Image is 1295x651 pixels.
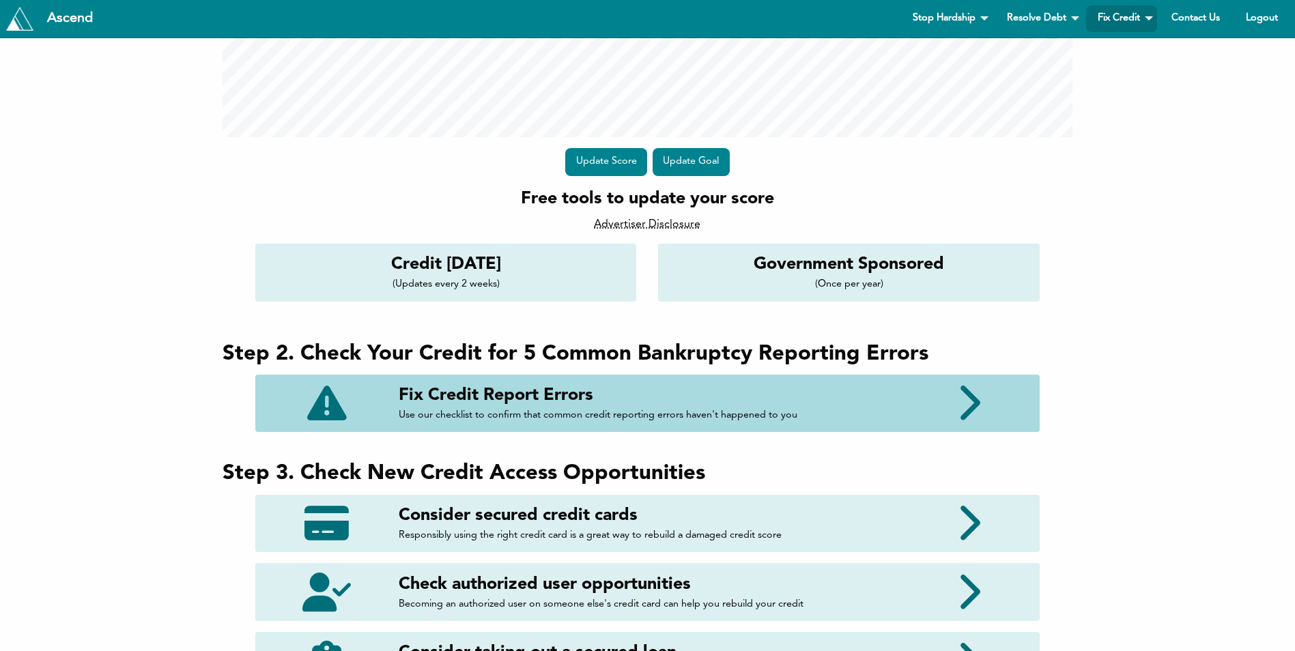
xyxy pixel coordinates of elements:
h4: Credit [DATE] [266,252,627,276]
img: Tryascend.com [6,7,33,30]
h4: Consider secured credit cards [399,504,897,527]
h4: Check authorized user opportunities [399,573,897,596]
a: Fix Credit [1086,5,1157,32]
a: Credit [DATE](Updates every 2 weeks) [255,244,636,302]
a: Update Score [565,148,647,176]
a: Fix Credit Report Errors Use our checklist to confirm that common credit reporting errors haven't... [255,375,1040,433]
p: (Once per year) [669,276,1029,292]
h3: Step 2. Check Your Credit for 5 Common Bankruptcy Reporting Errors [223,340,1072,369]
a: Logout [1234,5,1290,32]
h4: Free tools to update your score [223,187,1072,211]
span: Advertiser Disclosure [594,219,700,230]
a: Tryascend.com Ascend [3,3,107,33]
p: Becoming an authorized user on someone else's credit card can help you rebuild your credit [399,596,897,612]
a: Stop Hardship [901,5,993,32]
a: Contact Us [1160,5,1232,32]
p: (Updates every 2 weeks) [266,276,627,292]
div: Ascend [36,12,104,25]
a: Check authorized user opportunities Becoming an authorized user on someone else's credit card can... [255,563,1040,621]
h4: Fix Credit Report Errors [399,384,897,407]
a: Update Goal [653,148,730,176]
a: Government Sponsored(Once per year) [658,244,1039,302]
h4: Government Sponsored [669,252,1029,276]
a: Consider secured credit cards Responsibly using the right credit card is a great way to rebuild a... [255,495,1040,553]
a: Resolve Debt [995,5,1083,32]
h3: Step 3. Check New Credit Access Opportunities [223,459,1072,489]
p: Use our checklist to confirm that common credit reporting errors haven't happened to you [399,407,897,423]
p: Responsibly using the right credit card is a great way to rebuild a damaged credit score [399,527,897,543]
